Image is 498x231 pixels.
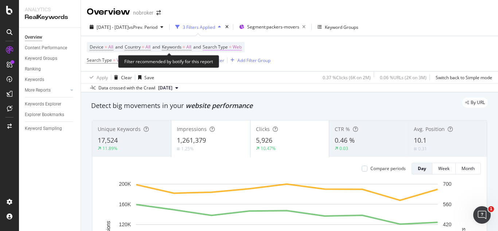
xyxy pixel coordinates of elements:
[25,76,75,84] a: Keywords
[113,57,116,63] span: =
[224,23,230,31] div: times
[203,44,228,50] span: Search Type
[25,125,62,132] div: Keyword Sampling
[315,21,361,33] button: Keyword Groups
[25,65,75,73] a: Ranking
[25,76,44,84] div: Keywords
[261,145,276,151] div: 10.47%
[443,201,452,207] text: 560
[145,42,151,52] span: All
[247,24,299,30] span: Segment: packers-movers
[325,24,358,30] div: Keyword Groups
[119,222,131,227] text: 120K
[25,34,75,41] a: Overview
[177,136,206,145] span: 1,261,379
[25,86,68,94] a: More Reports
[97,24,129,30] span: [DATE] - [DATE]
[438,165,450,172] div: Week
[97,74,108,81] div: Apply
[193,44,201,50] span: and
[462,97,488,108] div: legacy label
[115,44,123,50] span: and
[433,72,492,83] button: Switch back to Simple mode
[471,100,485,105] span: By URL
[129,24,157,30] span: vs Prev. Period
[98,85,155,91] div: Data crossed with the Crawl
[152,44,160,50] span: and
[25,44,67,52] div: Content Performance
[158,85,172,91] span: 2025 Aug. 4th
[121,74,132,81] div: Clear
[380,74,427,81] div: 0.06 % URLs ( 2K on 3M )
[462,165,475,172] div: Month
[142,44,144,50] span: =
[144,74,154,81] div: Save
[87,6,130,18] div: Overview
[370,165,406,172] div: Compare periods
[335,126,350,132] span: CTR %
[25,34,42,41] div: Overview
[25,100,61,108] div: Keywords Explorer
[119,201,131,207] text: 160K
[25,100,75,108] a: Keywords Explorer
[25,125,75,132] a: Keyword Sampling
[412,163,432,174] button: Day
[108,42,113,52] span: All
[183,24,215,30] div: 3 Filters Applied
[237,57,271,63] div: Add Filter Group
[418,165,426,172] div: Day
[229,44,232,50] span: =
[418,146,427,152] div: 0.31
[117,55,126,65] span: Web
[118,55,219,68] div: Filter recommended by botify for this report
[323,74,371,81] div: 0.37 % Clicks ( 6K on 2M )
[339,145,348,151] div: 0.03
[183,44,185,50] span: =
[172,21,224,33] button: 3 Filters Applied
[162,44,182,50] span: Keywords
[87,21,166,33] button: [DATE] - [DATE]vsPrev. Period
[25,111,64,119] div: Explorer Bookmarks
[25,13,75,22] div: RealKeywords
[119,181,131,187] text: 200K
[111,72,132,83] button: Clear
[25,55,57,62] div: Keyword Groups
[155,84,181,92] button: [DATE]
[443,181,452,187] text: 700
[133,9,153,16] div: nobroker
[335,136,355,145] span: 0.46 %
[488,206,494,212] span: 1
[105,44,107,50] span: =
[25,65,41,73] div: Ranking
[181,146,194,152] div: 1.25%
[98,126,141,132] span: Unique Keywords
[98,136,118,145] span: 17,524
[233,42,242,52] span: Web
[256,126,270,132] span: Clicks
[102,145,117,151] div: 11.89%
[256,136,272,145] span: 5,926
[236,21,308,33] button: Segment:packers-movers
[156,10,161,15] div: arrow-right-arrow-left
[473,206,491,224] iframe: Intercom live chat
[90,44,104,50] span: Device
[135,72,154,83] button: Save
[414,126,445,132] span: Avg. Position
[436,74,492,81] div: Switch back to Simple mode
[87,72,108,83] button: Apply
[25,55,75,62] a: Keyword Groups
[443,222,452,227] text: 420
[414,148,417,150] img: Equal
[177,148,180,150] img: Equal
[125,44,141,50] span: Country
[414,136,427,145] span: 10.1
[25,6,75,13] div: Analytics
[87,57,112,63] span: Search Type
[25,44,75,52] a: Content Performance
[227,56,271,65] button: Add Filter Group
[186,42,191,52] span: All
[456,163,481,174] button: Month
[177,126,207,132] span: Impressions
[432,163,456,174] button: Week
[25,111,75,119] a: Explorer Bookmarks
